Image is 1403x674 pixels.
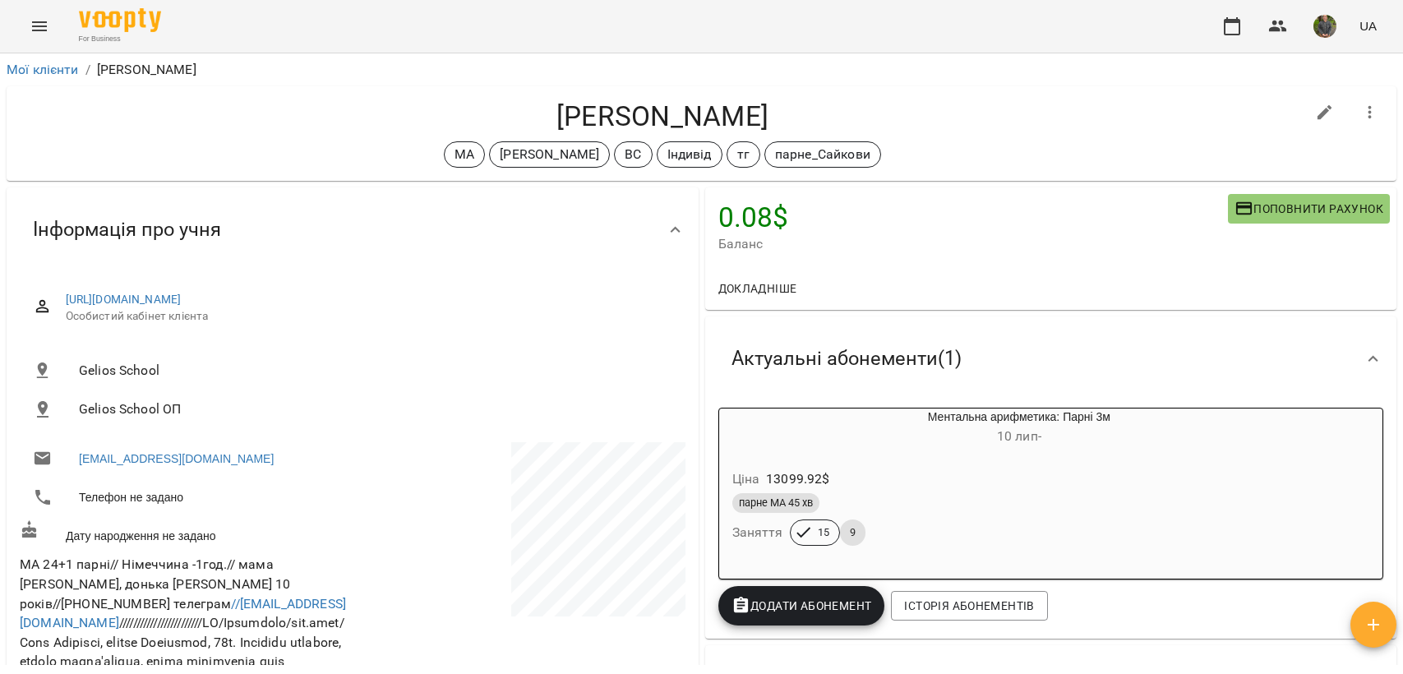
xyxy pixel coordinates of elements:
span: Актуальні абонементи ( 1 ) [731,346,962,372]
h6: Заняття [732,521,783,544]
button: Додати Абонемент [718,586,885,626]
div: Дату народження не задано [16,517,353,547]
img: Voopty Logo [79,8,161,32]
p: [PERSON_NAME] [500,145,599,164]
div: МА [444,141,485,168]
div: [PERSON_NAME] [489,141,610,168]
a: Мої клієнти [7,62,79,77]
p: 13099.92 $ [766,469,829,489]
span: Gelios School ОП [79,399,672,419]
span: For Business [79,34,161,44]
div: Актуальні абонементи(1) [705,316,1397,401]
div: парне_Сайкови [764,141,881,168]
p: парне_Сайкови [775,145,870,164]
button: Поповнити рахунок [1228,194,1390,224]
span: Gelios School [79,361,672,381]
span: UA [1359,17,1377,35]
button: UA [1353,11,1383,41]
span: Поповнити рахунок [1235,199,1383,219]
li: Телефон не задано [20,481,349,514]
a: [EMAIL_ADDRESS][DOMAIN_NAME] [79,450,274,467]
span: 15 [808,525,839,540]
div: Індивід [657,141,722,168]
h6: Ціна [732,468,760,491]
button: Історія абонементів [891,591,1047,621]
span: Докладніше [718,279,797,298]
h4: 0.08 $ [718,201,1228,234]
span: Особистий кабінет клієнта [66,308,672,325]
a: [URL][DOMAIN_NAME] [66,293,182,306]
div: ВС [614,141,652,168]
span: 10 лип - [997,428,1041,444]
p: тг [737,145,750,164]
nav: breadcrumb [7,60,1396,80]
div: Ментальна арифметика: Парні 3м [798,409,1241,448]
span: Інформація про учня [33,217,221,242]
span: Історія абонементів [904,596,1034,616]
div: тг [727,141,760,168]
button: Докладніше [712,274,804,303]
p: ВС [625,145,641,164]
div: Ментальна арифметика: Парні 3м [719,409,798,448]
p: [PERSON_NAME] [97,60,196,80]
span: Баланс [718,234,1228,254]
span: парне МА 45 хв [732,496,819,510]
button: Ментальна арифметика: Парні 3м10 лип- Ціна13099.92$парне МА 45 хвЗаняття159 [719,409,1241,566]
div: Інформація про учня [7,187,699,272]
p: Індивід [667,145,712,164]
h4: [PERSON_NAME] [20,99,1305,133]
span: 9 [840,525,865,540]
span: Додати Абонемент [731,596,872,616]
li: / [85,60,90,80]
p: МА [455,145,474,164]
button: Menu [20,7,59,46]
img: 2aca21bda46e2c85bd0f5a74cad084d8.jpg [1313,15,1336,38]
